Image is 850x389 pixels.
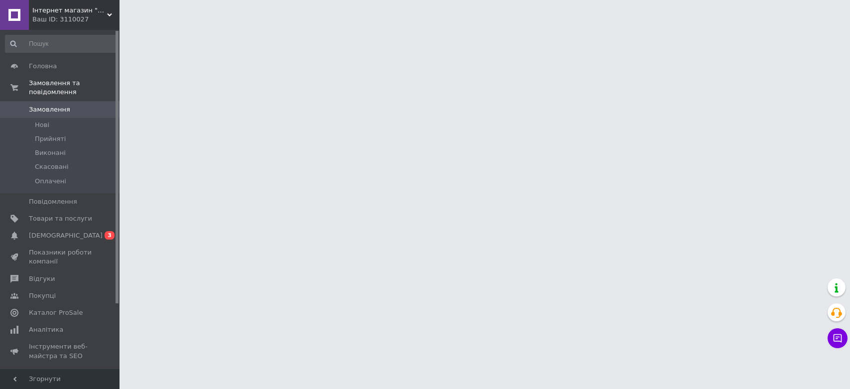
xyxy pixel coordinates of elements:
span: [DEMOGRAPHIC_DATA] [29,231,103,240]
div: Ваш ID: 3110027 [32,15,120,24]
span: Виконані [35,148,66,157]
span: Головна [29,62,57,71]
span: Прийняті [35,134,66,143]
span: Скасовані [35,162,69,171]
button: Чат з покупцем [828,328,848,348]
span: Аналітика [29,325,63,334]
span: Нові [35,121,49,130]
span: Відгуки [29,274,55,283]
span: Інтернет магазин "У БУДИНКУ" [32,6,107,15]
span: Товари та послуги [29,214,92,223]
span: Замовлення [29,105,70,114]
span: Каталог ProSale [29,308,83,317]
span: Оплачені [35,177,66,186]
span: 3 [105,231,115,240]
span: Показники роботи компанії [29,248,92,266]
span: Повідомлення [29,197,77,206]
span: Замовлення та повідомлення [29,79,120,97]
span: Управління сайтом [29,369,92,387]
input: Пошук [5,35,117,53]
span: Покупці [29,291,56,300]
span: Інструменти веб-майстра та SEO [29,342,92,360]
